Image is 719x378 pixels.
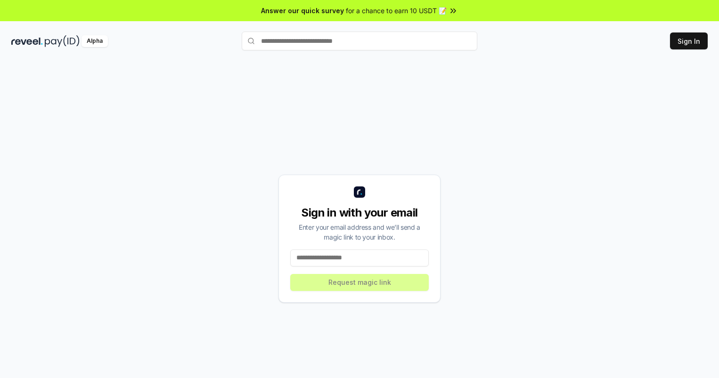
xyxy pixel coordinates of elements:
button: Sign In [670,32,708,49]
div: Alpha [82,35,108,47]
img: reveel_dark [11,35,43,47]
span: for a chance to earn 10 USDT 📝 [346,6,447,16]
img: pay_id [45,35,80,47]
div: Sign in with your email [290,205,429,220]
div: Enter your email address and we’ll send a magic link to your inbox. [290,222,429,242]
span: Answer our quick survey [261,6,344,16]
img: logo_small [354,186,365,198]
